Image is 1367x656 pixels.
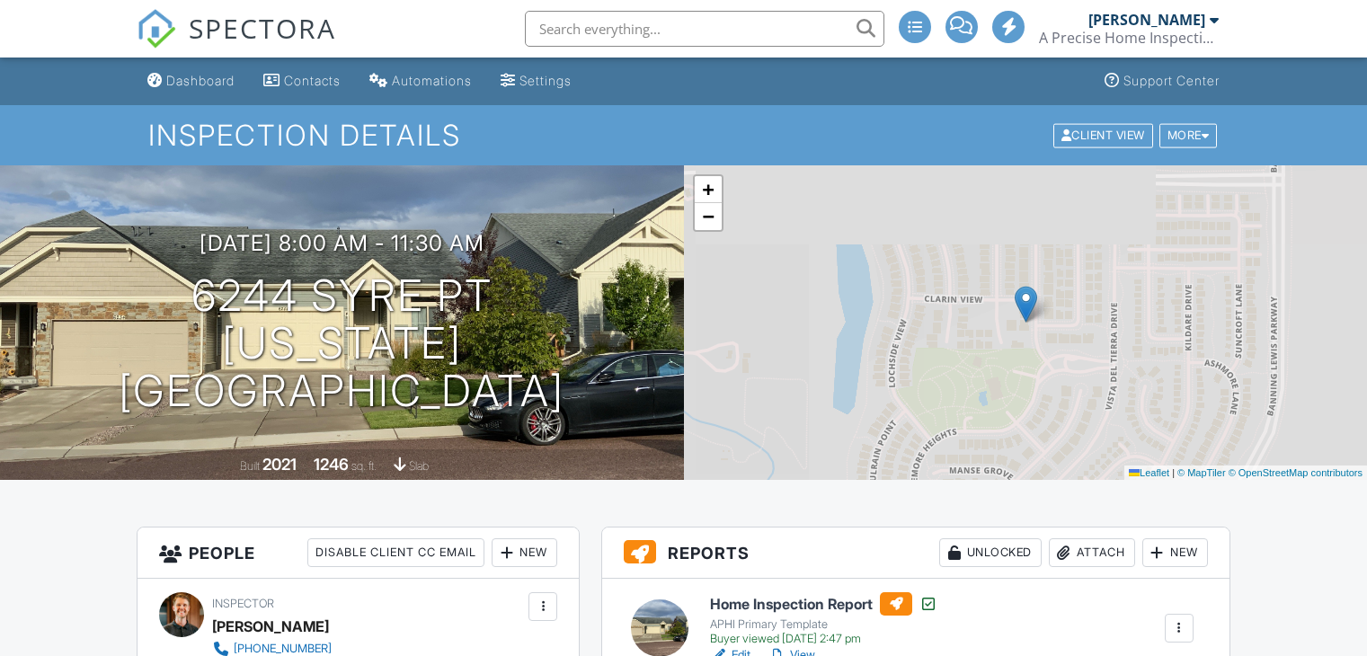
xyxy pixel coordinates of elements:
a: Contacts [256,65,348,98]
span: Inspector [212,597,274,610]
div: APHI Primary Template [710,617,937,632]
h3: People [138,527,579,579]
a: © OpenStreetMap contributors [1229,467,1363,478]
div: New [1142,538,1208,567]
a: Support Center [1097,65,1227,98]
div: A Precise Home Inspection [1039,29,1219,47]
input: Search everything... [525,11,884,47]
div: [PERSON_NAME] [212,613,329,640]
div: Disable Client CC Email [307,538,484,567]
span: Built [240,459,260,473]
div: Support Center [1123,73,1220,88]
div: Attach [1049,538,1135,567]
div: 2021 [262,455,297,474]
img: Marker [1015,286,1037,323]
a: Client View [1052,128,1158,141]
img: The Best Home Inspection Software - Spectora [137,9,176,49]
h1: Inspection Details [148,120,1219,151]
span: SPECTORA [189,9,336,47]
span: − [702,205,714,227]
div: Client View [1053,123,1153,147]
span: slab [409,459,429,473]
a: Automations (Advanced) [362,65,479,98]
div: Settings [519,73,572,88]
a: Home Inspection Report APHI Primary Template Buyer viewed [DATE] 2:47 pm [710,592,937,646]
div: [PHONE_NUMBER] [234,642,332,656]
h1: 6244 Syre Pt [US_STATE][GEOGRAPHIC_DATA] [29,272,655,414]
span: + [702,178,714,200]
h3: [DATE] 8:00 am - 11:30 am [200,231,484,255]
span: sq. ft. [351,459,377,473]
div: 1246 [314,455,349,474]
div: Unlocked [939,538,1042,567]
a: Zoom in [695,176,722,203]
h3: Reports [602,527,1229,579]
h6: Home Inspection Report [710,592,937,616]
div: [PERSON_NAME] [1088,11,1205,29]
a: Settings [493,65,579,98]
span: | [1172,467,1175,478]
div: New [492,538,557,567]
div: Contacts [284,73,341,88]
a: Dashboard [140,65,242,98]
a: Zoom out [695,203,722,230]
div: Dashboard [166,73,235,88]
a: Leaflet [1129,467,1169,478]
div: Automations [392,73,472,88]
a: SPECTORA [137,24,336,62]
a: © MapTiler [1177,467,1226,478]
div: More [1159,123,1218,147]
div: Buyer viewed [DATE] 2:47 pm [710,632,937,646]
